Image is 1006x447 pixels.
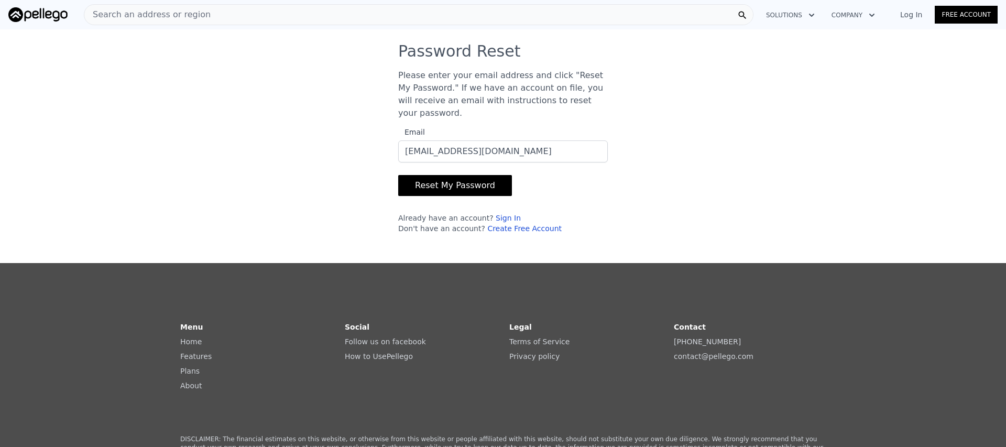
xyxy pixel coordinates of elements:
[823,6,883,25] button: Company
[398,140,608,162] input: Email
[180,367,200,375] a: Plans
[758,6,823,25] button: Solutions
[509,323,532,331] strong: Legal
[674,337,741,346] a: [PHONE_NUMBER]
[8,7,68,22] img: Pellego
[345,352,413,361] a: How to UsePellego
[496,214,521,222] a: Sign In
[674,352,753,361] a: contact@pellego.com
[180,337,202,346] a: Home
[345,323,369,331] strong: Social
[509,337,570,346] a: Terms of Service
[674,323,706,331] strong: Contact
[180,381,202,390] a: About
[398,69,608,119] p: Please enter your email address and click "Reset My Password." If we have an account on file, you...
[398,213,608,234] div: Already have an account? Don't have an account?
[509,352,560,361] a: Privacy policy
[398,42,608,61] h3: Password Reset
[84,8,211,21] span: Search an address or region
[398,175,512,196] button: Reset My Password
[888,9,935,20] a: Log In
[345,337,426,346] a: Follow us on facebook
[398,128,425,136] span: Email
[180,352,212,361] a: Features
[487,224,562,233] a: Create Free Account
[180,323,203,331] strong: Menu
[935,6,998,24] a: Free Account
